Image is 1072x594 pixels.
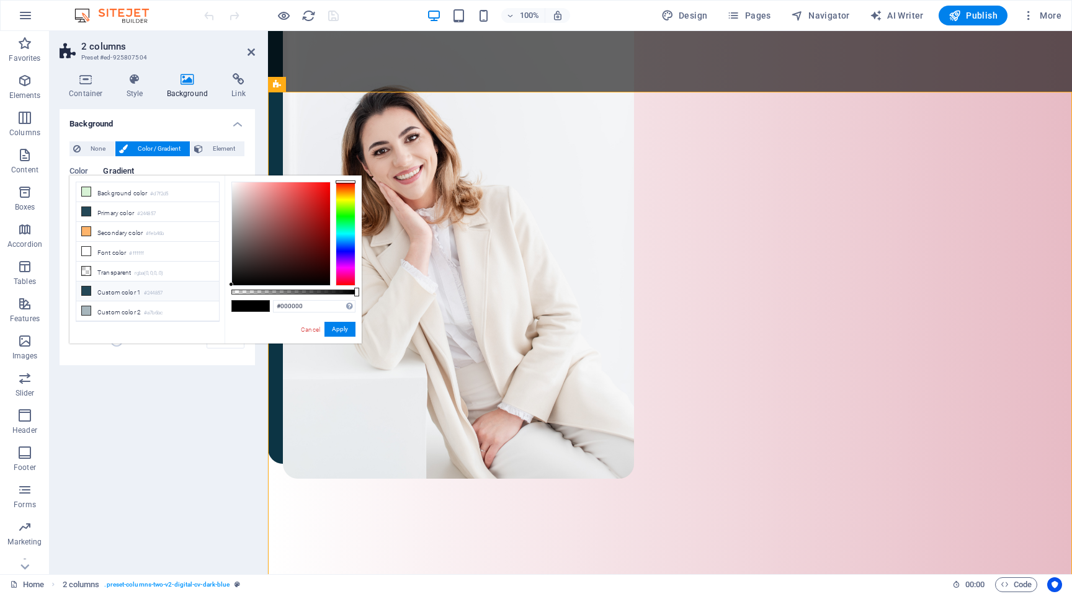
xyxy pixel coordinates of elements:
[70,337,117,344] label: Duration
[60,73,117,99] h4: Container
[103,164,134,181] span: Gradient
[791,9,850,22] span: Navigator
[301,8,316,23] button: reload
[9,91,41,100] p: Elements
[76,242,219,262] li: Font color
[81,52,230,63] h3: Preset #ed-925807504
[1047,577,1062,592] button: Usercentrics
[69,164,88,181] span: Color
[158,73,223,99] h4: Background
[76,202,219,222] li: Primary color
[135,269,164,278] small: rgba(0,0,0,.0)
[129,249,144,258] small: #ffffff
[1022,9,1061,22] span: More
[1001,577,1032,592] span: Code
[949,9,998,22] span: Publish
[104,577,230,592] span: . preset-columns-two-v2-digital-cv-dark-blue
[14,500,36,510] p: Forms
[15,202,35,212] p: Boxes
[76,281,219,301] li: Custom color 1
[9,53,40,63] p: Favorites
[146,229,164,238] small: #feb46b
[150,190,168,198] small: #d7f2d5
[16,388,35,398] p: Slider
[7,537,42,547] p: Marketing
[76,182,219,202] li: Background color
[870,9,924,22] span: AI Writer
[9,128,40,138] p: Columns
[722,6,775,25] button: Pages
[251,301,269,311] span: #000000
[965,577,985,592] span: 00 00
[117,73,158,99] h4: Style
[300,325,321,334] a: Cancel
[137,210,156,218] small: #244857
[301,9,316,23] i: Reload page
[865,6,929,25] button: AI Writer
[727,9,770,22] span: Pages
[76,262,219,281] li: Transparent
[974,580,976,589] span: :
[10,577,44,592] a: Click to cancel selection. Double-click to open Pages
[7,239,42,249] p: Accordion
[63,577,241,592] nav: breadcrumb
[10,314,40,324] p: Features
[69,141,115,156] button: None
[71,8,164,23] img: Editor Logo
[132,141,186,156] span: Color / Gradient
[222,73,255,99] h4: Link
[232,301,251,311] span: #000000
[144,309,163,317] small: #a7b6bc
[207,141,241,156] span: Element
[501,8,545,23] button: 100%
[11,165,38,175] p: Content
[939,6,1007,25] button: Publish
[1017,6,1066,25] button: More
[786,6,855,25] button: Navigator
[84,141,111,156] span: None
[661,9,708,22] span: Design
[656,6,713,25] button: Design
[76,222,219,242] li: Secondary color
[995,577,1037,592] button: Code
[656,6,713,25] div: Design (Ctrl+Alt+Y)
[552,10,563,21] i: On resize automatically adjust zoom level to fit chosen device.
[14,463,36,472] p: Footer
[63,577,100,592] span: Click to select. Double-click to edit
[76,301,219,321] li: Custom color 2
[190,141,244,156] button: Element
[276,8,291,23] button: Click here to leave preview mode and continue editing
[60,109,255,131] h4: Background
[14,277,36,286] p: Tables
[144,289,163,298] small: #244857
[12,351,38,361] p: Images
[12,425,37,435] p: Header
[952,577,985,592] h6: Session time
[520,8,540,23] h6: 100%
[81,41,255,52] h2: 2 columns
[115,141,190,156] button: Color / Gradient
[324,322,355,337] button: Apply
[234,581,240,588] i: This element is a customizable preset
